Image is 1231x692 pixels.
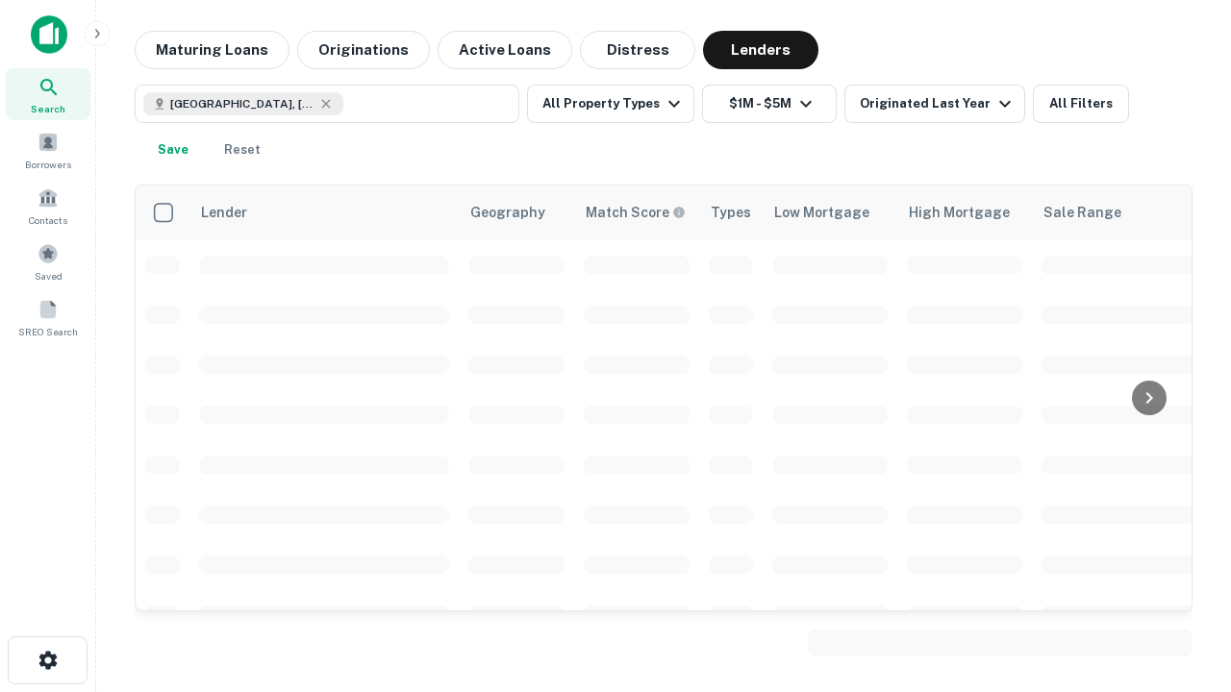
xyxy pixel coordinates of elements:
div: Capitalize uses an advanced AI algorithm to match your search with the best lender. The match sco... [586,202,686,223]
button: Save your search to get updates of matches that match your search criteria. [142,131,204,169]
div: Sale Range [1043,201,1121,224]
button: [GEOGRAPHIC_DATA], [GEOGRAPHIC_DATA], [GEOGRAPHIC_DATA] [135,85,519,123]
th: Types [699,185,763,239]
div: Lender [201,201,247,224]
a: Saved [6,235,90,287]
h6: Match Score [586,202,682,223]
th: Geography [459,185,574,239]
span: [GEOGRAPHIC_DATA], [GEOGRAPHIC_DATA], [GEOGRAPHIC_DATA] [170,95,314,112]
button: Maturing Loans [135,31,289,69]
th: Lender [189,185,459,239]
div: Originated Last Year [860,92,1017,115]
button: $1M - $5M [702,85,837,123]
span: Saved [35,268,63,284]
button: Lenders [703,31,818,69]
img: capitalize-icon.png [31,15,67,54]
div: High Mortgage [909,201,1010,224]
div: Types [711,201,751,224]
th: Low Mortgage [763,185,897,239]
button: Originated Last Year [844,85,1025,123]
button: Reset [212,131,273,169]
span: Search [31,101,65,116]
th: High Mortgage [897,185,1032,239]
span: Contacts [29,212,67,228]
button: Active Loans [438,31,572,69]
div: Geography [470,201,545,224]
a: Borrowers [6,124,90,176]
iframe: Chat Widget [1135,538,1231,630]
th: Sale Range [1032,185,1205,239]
div: Low Mortgage [774,201,869,224]
a: Search [6,68,90,120]
button: Originations [297,31,430,69]
a: Contacts [6,180,90,232]
button: Distress [580,31,695,69]
button: All Filters [1033,85,1129,123]
span: Borrowers [25,157,71,172]
a: SREO Search [6,291,90,343]
span: SREO Search [18,324,78,339]
th: Capitalize uses an advanced AI algorithm to match your search with the best lender. The match sco... [574,185,699,239]
button: All Property Types [527,85,694,123]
